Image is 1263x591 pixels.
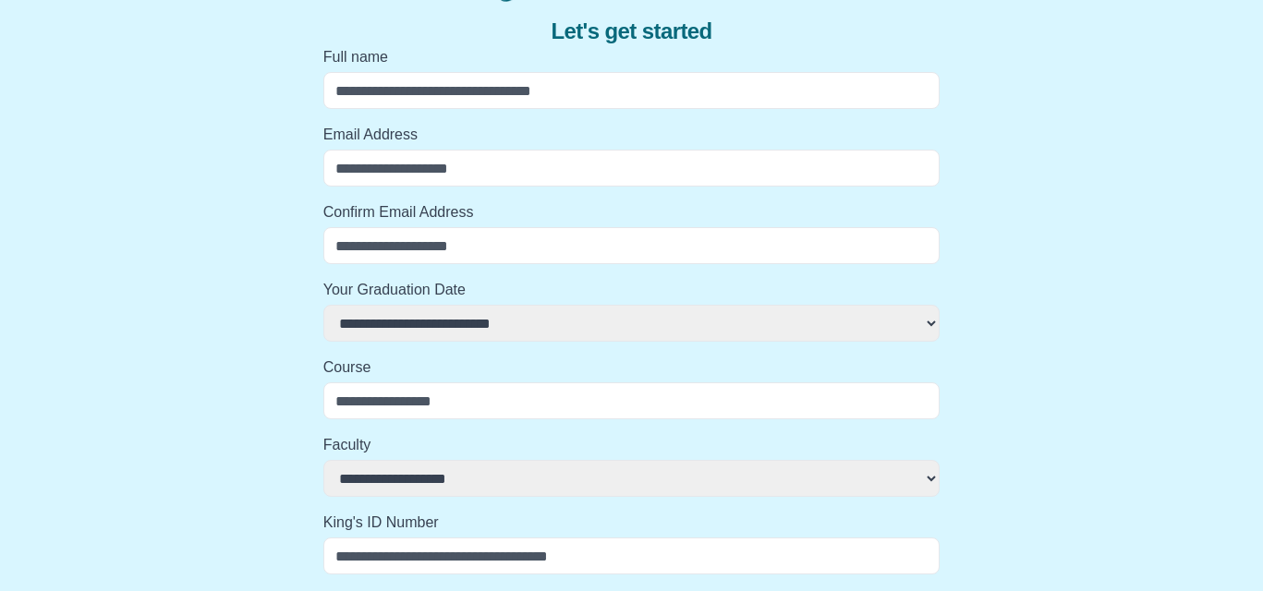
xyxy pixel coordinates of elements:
span: Let's get started [551,17,711,46]
label: Email Address [323,124,941,146]
label: Confirm Email Address [323,201,941,223]
label: Course [323,356,941,379]
label: King's ID Number [323,512,941,534]
label: Your Graduation Date [323,279,941,301]
label: Full name [323,46,941,68]
label: Faculty [323,434,941,456]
